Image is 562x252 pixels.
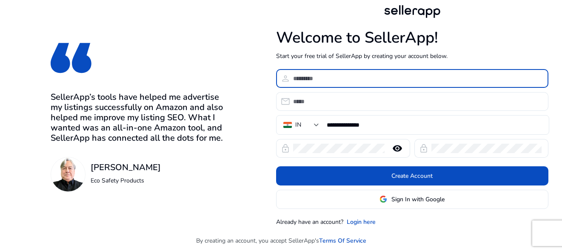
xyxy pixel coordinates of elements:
[276,190,548,209] button: Sign In with Google
[276,29,548,47] h1: Welcome to SellerApp!
[379,195,387,203] img: google-logo.svg
[280,143,291,154] span: lock
[391,171,433,180] span: Create Account
[276,217,343,226] p: Already have an account?
[280,73,291,84] span: person
[391,195,445,204] span: Sign In with Google
[91,176,161,185] p: Eco Safety Products
[419,143,429,154] span: lock
[347,217,376,226] a: Login here
[295,120,301,130] div: IN
[91,162,161,173] h3: [PERSON_NAME]
[280,96,291,107] span: email
[387,143,408,154] mat-icon: remove_red_eye
[319,236,366,245] a: Terms Of Service
[276,52,548,61] p: Start your free trial of SellerApp by creating your account below.
[276,166,548,185] button: Create Account
[51,92,232,143] h3: SellerApp’s tools have helped me advertise my listings successfully on Amazon and also helped me ...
